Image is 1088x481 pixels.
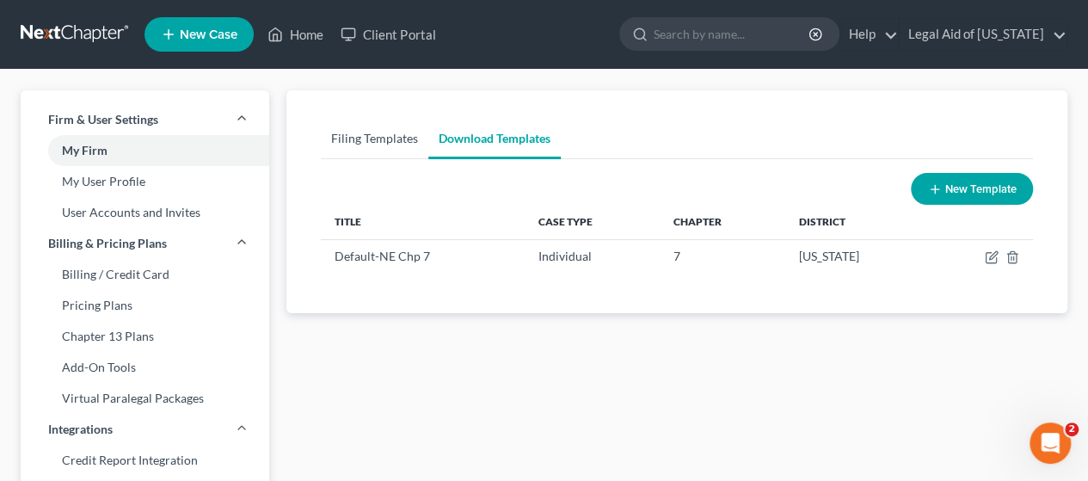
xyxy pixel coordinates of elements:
[21,445,269,476] a: Credit Report Integration
[1065,422,1079,436] span: 2
[48,421,113,438] span: Integrations
[21,321,269,352] a: Chapter 13 Plans
[321,205,525,239] th: Title
[321,239,525,272] td: Default-NE Chp 7
[21,352,269,383] a: Add-On Tools
[785,205,931,239] th: District
[48,235,167,252] span: Billing & Pricing Plans
[654,18,811,50] input: Search by name...
[21,104,269,135] a: Firm & User Settings
[321,118,428,159] a: Filing Templates
[48,111,158,128] span: Firm & User Settings
[21,414,269,445] a: Integrations
[332,19,444,50] a: Client Portal
[21,135,269,166] a: My Firm
[660,239,785,272] td: 7
[900,19,1066,50] a: Legal Aid of [US_STATE]
[21,197,269,228] a: User Accounts and Invites
[21,228,269,259] a: Billing & Pricing Plans
[785,239,931,272] td: [US_STATE]
[660,205,785,239] th: Chapter
[21,290,269,321] a: Pricing Plans
[1030,422,1071,464] iframe: Intercom live chat
[21,383,269,414] a: Virtual Paralegal Packages
[911,173,1033,205] button: New Template
[259,19,332,50] a: Home
[21,166,269,197] a: My User Profile
[21,259,269,290] a: Billing / Credit Card
[840,19,898,50] a: Help
[428,118,561,159] a: Download Templates
[180,28,237,41] span: New Case
[525,205,660,239] th: Case Type
[525,239,660,272] td: Individual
